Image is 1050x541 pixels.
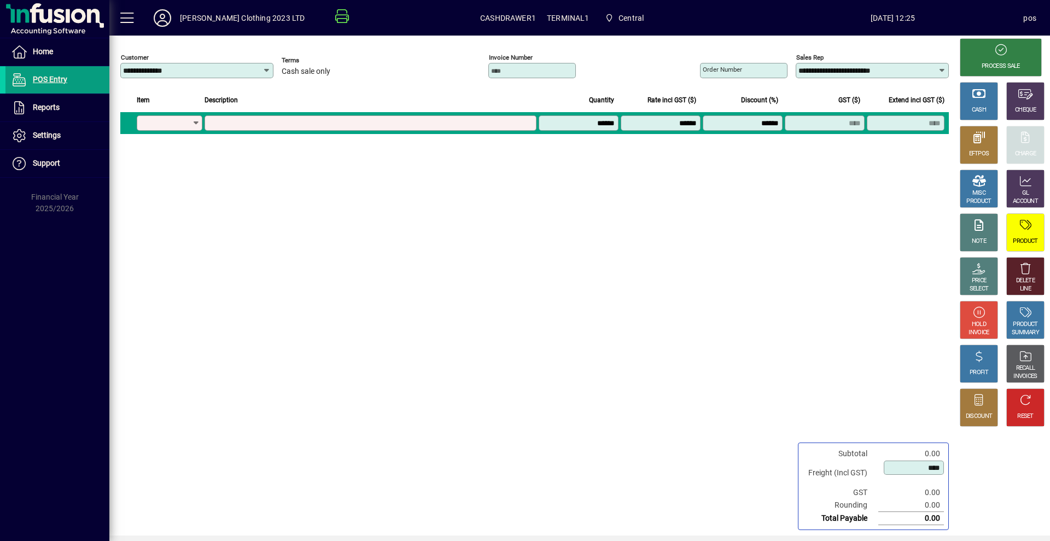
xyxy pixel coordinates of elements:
[1023,9,1036,27] div: pos
[547,9,590,27] span: TERMINAL1
[489,54,533,61] mat-label: Invoice number
[137,94,150,106] span: Item
[803,460,878,486] td: Freight (Incl GST)
[589,94,614,106] span: Quantity
[762,9,1024,27] span: [DATE] 12:25
[972,106,986,114] div: CASH
[5,94,109,121] a: Reports
[972,237,986,246] div: NOTE
[966,197,991,206] div: PRODUCT
[803,486,878,499] td: GST
[970,369,988,377] div: PROFIT
[33,131,61,139] span: Settings
[33,75,67,84] span: POS Entry
[1012,329,1039,337] div: SUMMARY
[970,285,989,293] div: SELECT
[1022,189,1029,197] div: GL
[1013,321,1037,329] div: PRODUCT
[1016,277,1035,285] div: DELETE
[1017,412,1034,421] div: RESET
[1013,197,1038,206] div: ACCOUNT
[703,66,742,73] mat-label: Order number
[878,447,944,460] td: 0.00
[878,512,944,525] td: 0.00
[5,150,109,177] a: Support
[282,67,330,76] span: Cash sale only
[600,8,649,28] span: Central
[1020,285,1031,293] div: LINE
[1016,364,1035,373] div: RECALL
[619,9,644,27] span: Central
[803,499,878,512] td: Rounding
[878,486,944,499] td: 0.00
[121,54,149,61] mat-label: Customer
[180,9,305,27] div: [PERSON_NAME] Clothing 2023 LTD
[878,499,944,512] td: 0.00
[972,321,986,329] div: HOLD
[803,447,878,460] td: Subtotal
[480,9,536,27] span: CASHDRAWER1
[972,189,985,197] div: MISC
[969,150,989,158] div: EFTPOS
[1013,373,1037,381] div: INVOICES
[982,62,1020,71] div: PROCESS SALE
[969,329,989,337] div: INVOICE
[966,412,992,421] div: DISCOUNT
[145,8,180,28] button: Profile
[5,122,109,149] a: Settings
[33,159,60,167] span: Support
[33,103,60,112] span: Reports
[282,57,347,64] span: Terms
[1015,106,1036,114] div: CHEQUE
[5,38,109,66] a: Home
[972,277,987,285] div: PRICE
[796,54,824,61] mat-label: Sales rep
[33,47,53,56] span: Home
[205,94,238,106] span: Description
[1013,237,1037,246] div: PRODUCT
[838,94,860,106] span: GST ($)
[1015,150,1036,158] div: CHARGE
[803,512,878,525] td: Total Payable
[889,94,944,106] span: Extend incl GST ($)
[741,94,778,106] span: Discount (%)
[647,94,696,106] span: Rate incl GST ($)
